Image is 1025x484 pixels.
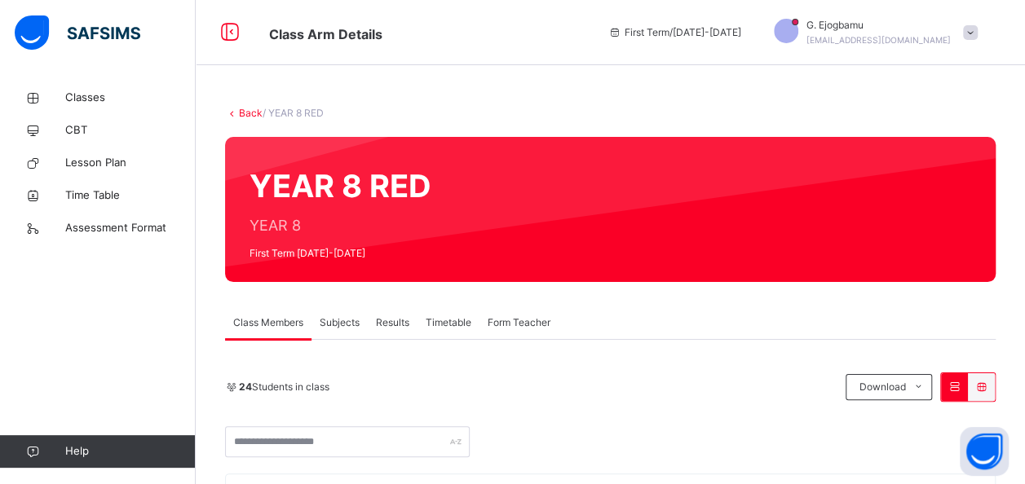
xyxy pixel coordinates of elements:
[426,315,471,330] span: Timetable
[65,122,196,139] span: CBT
[758,18,986,47] div: G.Ejogbamu
[65,90,196,106] span: Classes
[806,18,951,33] span: G. Ejogbamu
[65,155,196,171] span: Lesson Plan
[859,380,905,394] span: Download
[263,107,324,119] span: / YEAR 8 RED
[250,246,431,261] span: First Term [DATE]-[DATE]
[15,15,140,50] img: safsims
[269,26,382,42] span: Class Arm Details
[233,315,303,330] span: Class Members
[65,220,196,236] span: Assessment Format
[65,443,195,460] span: Help
[960,427,1009,476] button: Open asap
[65,187,196,204] span: Time Table
[239,380,329,394] span: Students in class
[239,107,263,119] a: Back
[320,315,360,330] span: Subjects
[488,315,550,330] span: Form Teacher
[608,25,741,40] span: session/term information
[239,381,252,393] b: 24
[376,315,409,330] span: Results
[806,35,951,45] span: [EMAIL_ADDRESS][DOMAIN_NAME]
